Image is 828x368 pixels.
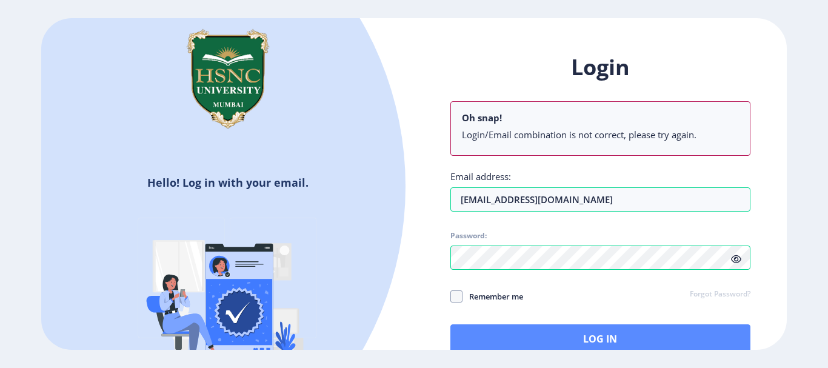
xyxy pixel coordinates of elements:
[690,289,750,300] a: Forgot Password?
[450,53,750,82] h1: Login
[450,187,750,212] input: Email address
[167,18,289,139] img: hsnc.png
[462,289,523,304] span: Remember me
[450,170,511,182] label: Email address:
[462,112,502,124] b: Oh snap!
[450,324,750,353] button: Log In
[462,129,739,141] li: Login/Email combination is not correct, please try again.
[450,231,487,241] label: Password:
